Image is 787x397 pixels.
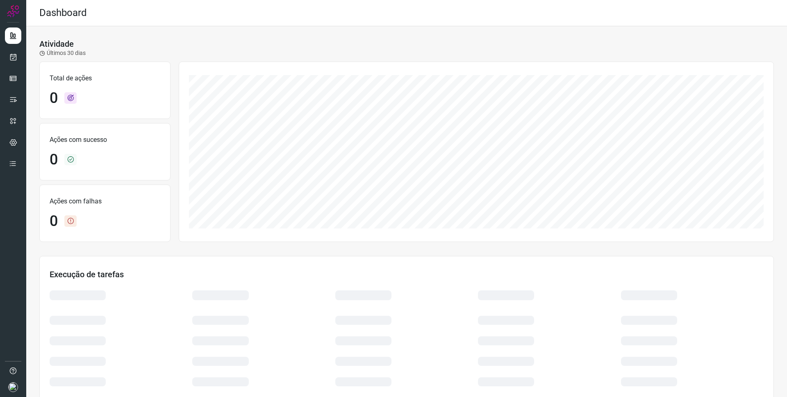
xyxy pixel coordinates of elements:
h3: Execução de tarefas [50,269,764,279]
h2: Dashboard [39,7,87,19]
h1: 0 [50,89,58,107]
img: Logo [7,5,19,17]
p: Últimos 30 dias [39,49,86,57]
p: Ações com sucesso [50,135,160,145]
p: Total de ações [50,73,160,83]
p: Ações com falhas [50,196,160,206]
h1: 0 [50,151,58,169]
h1: 0 [50,212,58,230]
h3: Atividade [39,39,74,49]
